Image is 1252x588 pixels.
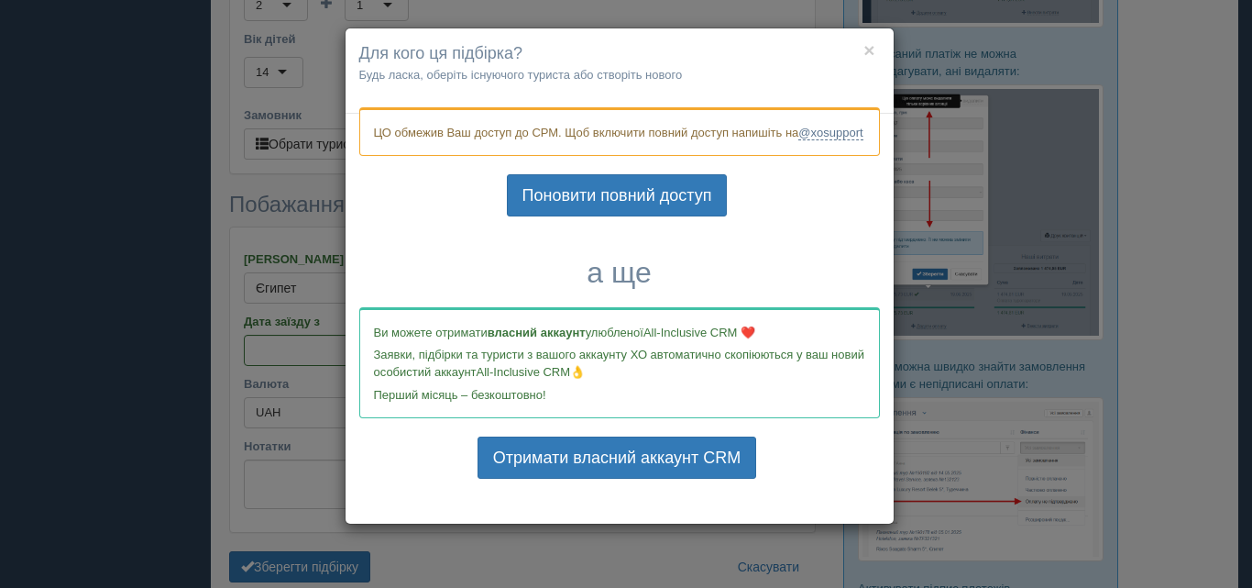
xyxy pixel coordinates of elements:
b: власний аккаунт [488,326,586,339]
a: Поновити повний доступ [507,174,728,216]
a: @xosupport [798,126,862,140]
h4: Для кого ця підбірка? [359,42,880,66]
p: Перший місяць – безкоштовно! [374,386,865,404]
h3: а ще [359,257,880,289]
button: × [863,40,874,60]
span: All-Inclusive CRM👌 [477,365,586,379]
span: All-Inclusive CRM ❤️ [643,326,755,339]
p: Заявки, підбірки та туристи з вашого аккаунту ХО автоматично скопіюються у ваш новий особистий ак... [374,346,865,381]
div: ЦО обмежив Ваш доступ до СРМ. Щоб включити повний доступ напишіть на [359,107,880,156]
p: Будь ласка, оберіть існуючого туриста або створіть нового [359,66,880,83]
p: Ви можете отримати улюбленої [374,324,865,341]
a: Отримати власний аккаунт CRM [478,437,756,479]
